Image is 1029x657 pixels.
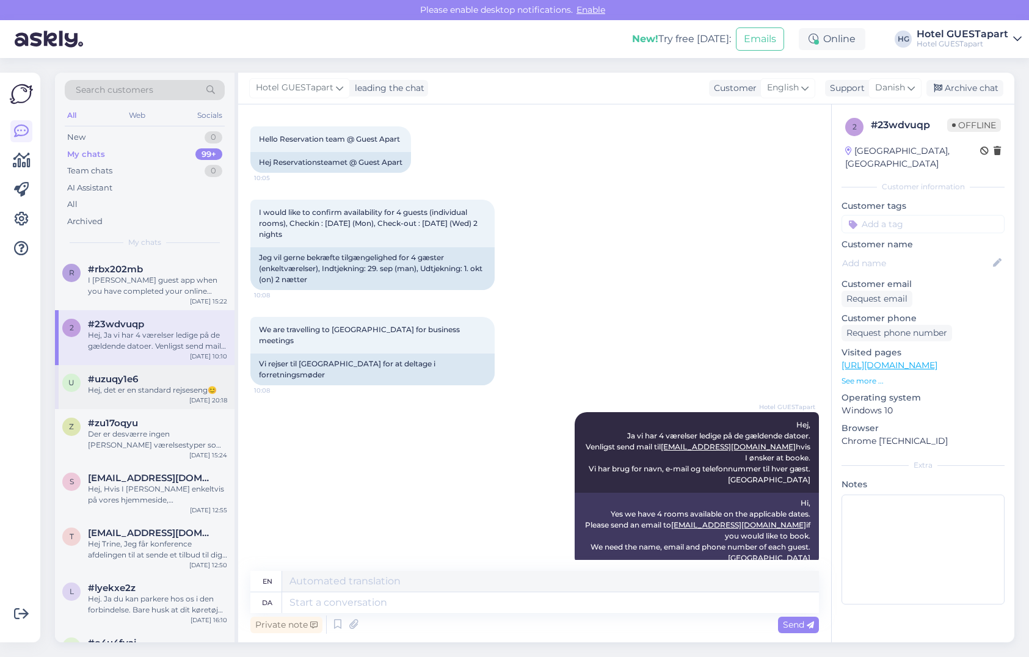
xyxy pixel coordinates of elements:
span: thj@flc.dk [88,528,215,539]
p: Customer tags [842,200,1005,212]
span: 2 [70,323,74,332]
button: Emails [736,27,784,51]
span: My chats [128,237,161,248]
div: Der er desværre ingen [PERSON_NAME] værelsestyper som har to separate soveværelser. [88,429,227,451]
div: Request phone number [842,325,952,341]
span: t [70,532,74,541]
div: [DATE] 15:24 [189,451,227,460]
span: l [70,587,74,596]
div: HG [895,31,912,48]
div: [DATE] 10:10 [190,352,227,361]
div: New [67,131,85,143]
div: 0 [205,131,222,143]
span: r [69,268,75,277]
div: [DATE] 16:10 [191,615,227,625]
p: Windows 10 [842,404,1005,417]
p: Browser [842,422,1005,435]
span: #rbx202mb [88,264,143,275]
input: Add a tag [842,215,1005,233]
span: z [69,422,74,431]
div: # 23wdvuqp [871,118,947,132]
div: Private note [250,617,322,633]
span: I would like to confirm availability for 4 guests (individual rooms), Checkin : [DATE] (Mon), Che... [259,208,479,239]
div: Vi rejser til [GEOGRAPHIC_DATA] for at deltage i forretningsmøder [250,354,495,385]
span: Search customers [76,84,153,96]
div: My chats [67,148,105,161]
a: Hotel GUESTapartHotel GUESTapart [917,29,1022,49]
div: Web [126,107,148,123]
div: Hej, Hvis I [PERSON_NAME] enkeltvis på vores hjemmeside, [PERSON_NAME] betalingen til at køre [PE... [88,484,227,506]
div: Hotel GUESTapart [917,29,1008,39]
span: Enable [573,4,609,15]
span: Offline [947,118,1001,132]
p: Chrome [TECHNICAL_ID] [842,435,1005,448]
span: 2 [853,122,857,131]
span: #zu17oqyu [88,418,138,429]
span: #23wdvuqp [88,319,144,330]
span: #lyekxe2z [88,583,136,593]
a: [EMAIL_ADDRESS][DOMAIN_NAME] [661,442,796,451]
div: leading the chat [350,82,424,95]
div: Archived [67,216,103,228]
div: [DATE] 12:50 [189,561,227,570]
div: Customer [709,82,757,95]
p: Notes [842,478,1005,491]
div: 0 [205,165,222,177]
p: Customer name [842,238,1005,251]
div: Request email [842,291,912,307]
div: [DATE] 12:55 [190,506,227,515]
span: Danish [875,81,905,95]
div: [GEOGRAPHIC_DATA], [GEOGRAPHIC_DATA] [845,145,980,170]
div: en [263,571,272,592]
p: Customer email [842,278,1005,291]
span: We are travelling to [GEOGRAPHIC_DATA] for business meetings [259,325,462,345]
div: Archive chat [926,80,1003,96]
input: Add name [842,256,991,270]
div: Try free [DATE]: [632,32,731,46]
p: Customer phone [842,312,1005,325]
div: Hi, Yes we have 4 rooms available on the applicable dates. Please send an email to if you would l... [575,493,819,568]
p: Visited pages [842,346,1005,359]
b: New! [632,33,658,45]
div: Hej, det er en standard rejseseng😊 [88,385,227,396]
div: All [67,198,78,211]
span: u [68,378,75,387]
div: Extra [842,460,1005,471]
div: Customer information [842,181,1005,192]
div: Hej. Ja du kan parkere hos os i den forbindelse. Bare husk at dit køretøj skal registrer når du a... [88,593,227,615]
div: [DATE] 15:22 [190,297,227,306]
span: #uzuqy1e6 [88,374,138,385]
div: Jeg vil gerne bekræfte tilgængelighed for 4 gæster (enkeltværelser), Indtjekning: 29. sep (man), ... [250,247,495,290]
span: 10:05 [254,173,300,183]
a: [EMAIL_ADDRESS][DOMAIN_NAME] [671,520,806,529]
span: Hotel GUESTapart [759,402,815,412]
div: All [65,107,79,123]
span: 10:08 [254,386,300,395]
div: [DATE] 20:18 [189,396,227,405]
p: See more ... [842,376,1005,387]
div: Team chats [67,165,112,177]
div: Online [799,28,865,50]
span: Hotel GUESTapart [256,81,333,95]
div: 99+ [195,148,222,161]
span: English [767,81,799,95]
div: Hotel GUESTapart [917,39,1008,49]
div: Socials [195,107,225,123]
div: Hej, Ja vi har 4 værelser ledige på de gældende datoer. Venligst send mail til [EMAIL_ADDRESS][DO... [88,330,227,352]
span: 10:08 [254,291,300,300]
div: I [PERSON_NAME] guest app when you have completed your online check in ☺️ Parking can only be boo... [88,275,227,297]
div: Hej Trine, Jeg får konference afdelingen til at sende et tilbud til dig :) Tak og rigtig god dag.... [88,539,227,561]
a: [URL][DOMAIN_NAME] [842,360,937,371]
span: sirstn@ous-hf.no [88,473,215,484]
span: s [70,477,74,486]
p: Operating system [842,391,1005,404]
span: Send [783,619,814,630]
span: #o4u4fyaj [88,637,136,648]
div: Support [825,82,865,95]
span: o [68,642,75,651]
div: da [262,592,272,613]
div: AI Assistant [67,182,112,194]
span: Hello Reservation team @ Guest Apart [259,134,400,143]
div: Hej Reservationsteamet @ Guest Apart [250,152,411,173]
img: Askly Logo [10,82,33,106]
